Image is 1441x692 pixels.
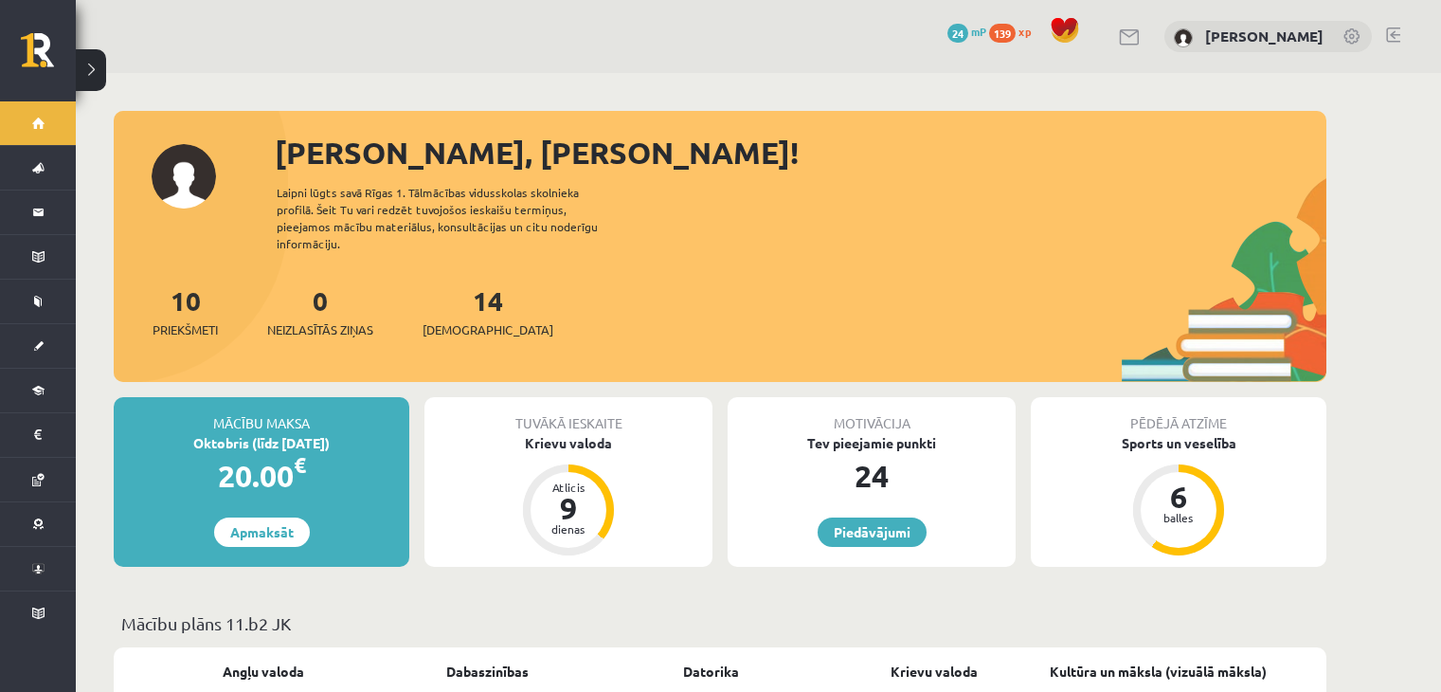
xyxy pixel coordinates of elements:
a: Angļu valoda [223,662,304,682]
div: 24 [728,453,1016,499]
div: Tuvākā ieskaite [424,397,712,433]
span: Priekšmeti [153,320,218,339]
span: 24 [947,24,968,43]
img: Elizabete Melngalve [1174,28,1193,47]
div: 6 [1150,482,1207,512]
div: dienas [540,523,597,535]
a: Apmaksāt [214,518,310,547]
a: 24 mP [947,24,986,39]
div: Tev pieejamie punkti [728,433,1016,453]
span: 139 [989,24,1016,43]
div: Oktobris (līdz [DATE]) [114,433,409,453]
div: Laipni lūgts savā Rīgas 1. Tālmācības vidusskolas skolnieka profilā. Šeit Tu vari redzēt tuvojošo... [277,184,631,252]
span: mP [971,24,986,39]
a: Kultūra un māksla (vizuālā māksla) [1050,662,1267,682]
div: Krievu valoda [424,433,712,453]
a: 14[DEMOGRAPHIC_DATA] [423,283,553,339]
div: 9 [540,493,597,523]
a: Piedāvājumi [818,518,927,547]
p: Mācību plāns 11.b2 JK [121,610,1319,636]
a: Krievu valoda [891,662,978,682]
span: Neizlasītās ziņas [267,320,373,339]
a: Rīgas 1. Tālmācības vidusskola [21,33,76,81]
div: Mācību maksa [114,397,409,433]
div: 20.00 [114,453,409,499]
span: € [294,451,306,479]
span: [DEMOGRAPHIC_DATA] [423,320,553,339]
a: 139 xp [989,24,1040,39]
a: Datorika [683,662,739,682]
a: 10Priekšmeti [153,283,218,339]
div: balles [1150,512,1207,523]
div: Pēdējā atzīme [1031,397,1326,433]
a: Krievu valoda Atlicis 9 dienas [424,433,712,558]
a: Sports un veselība 6 balles [1031,433,1326,558]
div: Motivācija [728,397,1016,433]
a: Dabaszinības [446,662,529,682]
a: 0Neizlasītās ziņas [267,283,373,339]
div: [PERSON_NAME], [PERSON_NAME]! [275,130,1326,175]
div: Atlicis [540,482,597,493]
a: [PERSON_NAME] [1205,27,1324,46]
div: Sports un veselība [1031,433,1326,453]
span: xp [1018,24,1031,39]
